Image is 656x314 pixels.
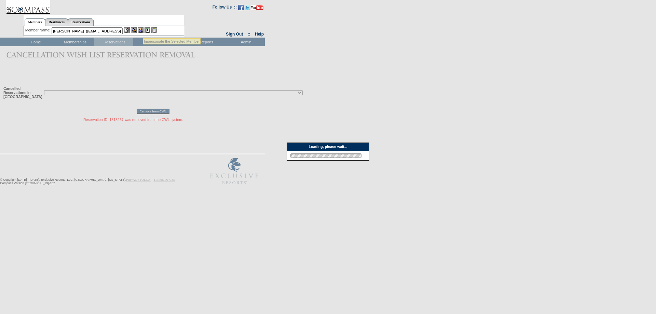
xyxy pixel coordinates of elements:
a: Follow us on Twitter [245,7,250,11]
div: Loading, please wait... [287,142,369,151]
a: Reservations [68,18,94,26]
div: Member Name: [25,27,52,33]
td: Follow Us :: [213,4,237,12]
span: :: [248,32,250,37]
img: Follow us on Twitter [245,5,250,10]
a: Members [25,18,45,26]
img: loading.gif [288,152,364,159]
img: Subscribe to our YouTube Channel [251,5,263,10]
a: Become our fan on Facebook [238,7,244,11]
a: Subscribe to our YouTube Channel [251,7,263,11]
img: Become our fan on Facebook [238,5,244,10]
img: Impersonate [138,27,143,33]
a: Help [255,32,264,37]
img: b_edit.gif [124,27,130,33]
img: b_calculator.gif [151,27,157,33]
img: Reservations [145,27,150,33]
a: Sign Out [226,32,243,37]
a: Residences [45,18,68,26]
img: View [131,27,137,33]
